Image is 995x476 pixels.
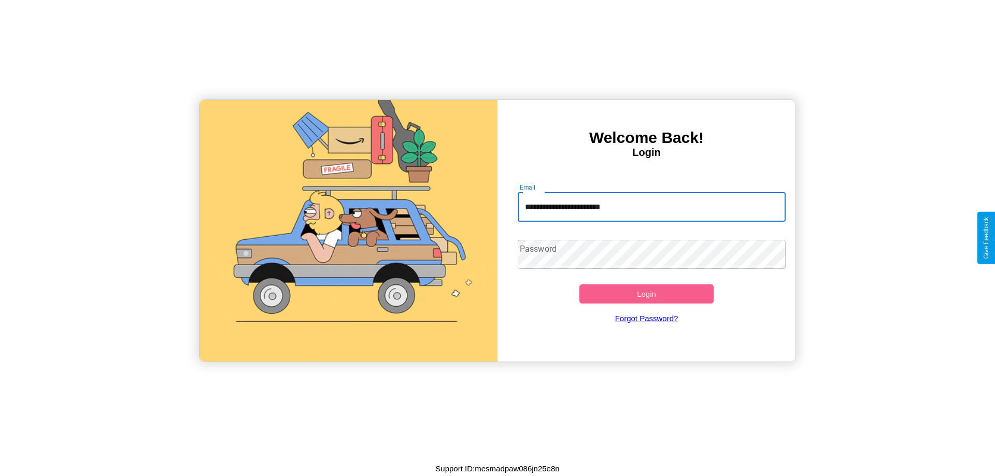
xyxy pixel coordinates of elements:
[497,147,795,158] h4: Login
[435,461,559,475] p: Support ID: mesmadpaw086jn25e8n
[983,217,990,259] div: Give Feedback
[200,100,497,362] img: gif
[579,284,714,304] button: Login
[520,183,536,192] label: Email
[513,304,781,333] a: Forgot Password?
[497,129,795,147] h3: Welcome Back!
